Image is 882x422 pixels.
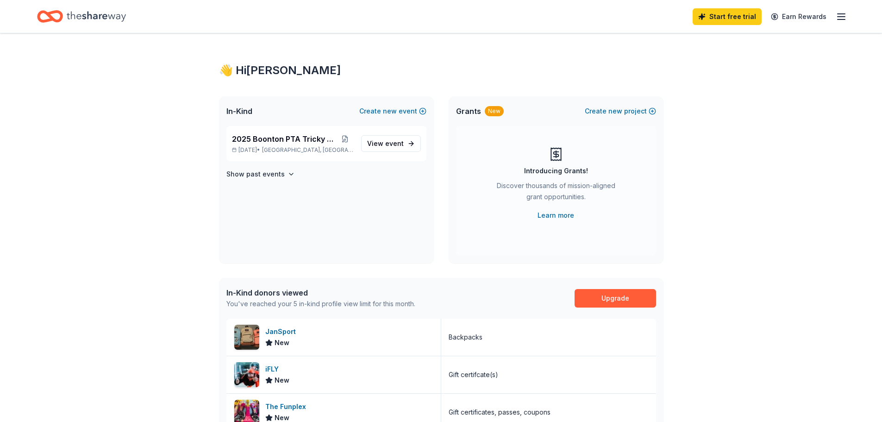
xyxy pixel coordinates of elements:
a: Learn more [538,210,574,221]
div: You've reached your 5 in-kind profile view limit for this month. [226,298,415,309]
div: 👋 Hi [PERSON_NAME] [219,63,663,78]
div: JanSport [265,326,300,337]
div: Discover thousands of mission-aligned grant opportunities. [493,180,619,206]
a: Home [37,6,126,27]
div: Gift certificates, passes, coupons [449,407,550,418]
span: New [275,375,289,386]
div: Backpacks [449,332,482,343]
span: New [275,337,289,348]
button: Show past events [226,169,295,180]
div: iFLY [265,364,289,375]
span: View [367,138,404,149]
span: Grants [456,106,481,117]
span: event [385,139,404,147]
button: Createnewproject [585,106,656,117]
a: Upgrade [575,289,656,308]
h4: Show past events [226,169,285,180]
div: Gift certifcate(s) [449,369,498,380]
img: Image for iFLY [234,362,259,387]
span: In-Kind [226,106,252,117]
a: Earn Rewards [765,8,832,25]
a: View event [361,135,421,152]
p: [DATE] • [232,146,354,154]
div: In-Kind donors viewed [226,287,415,298]
span: new [608,106,622,117]
a: Start free trial [693,8,762,25]
img: Image for JanSport [234,325,259,350]
span: new [383,106,397,117]
div: Introducing Grants! [524,165,588,176]
span: 2025 Boonton PTA Tricky Tray [232,133,337,145]
button: Createnewevent [359,106,426,117]
div: New [485,106,504,116]
span: [GEOGRAPHIC_DATA], [GEOGRAPHIC_DATA] [262,146,353,154]
div: The Funplex [265,401,310,412]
